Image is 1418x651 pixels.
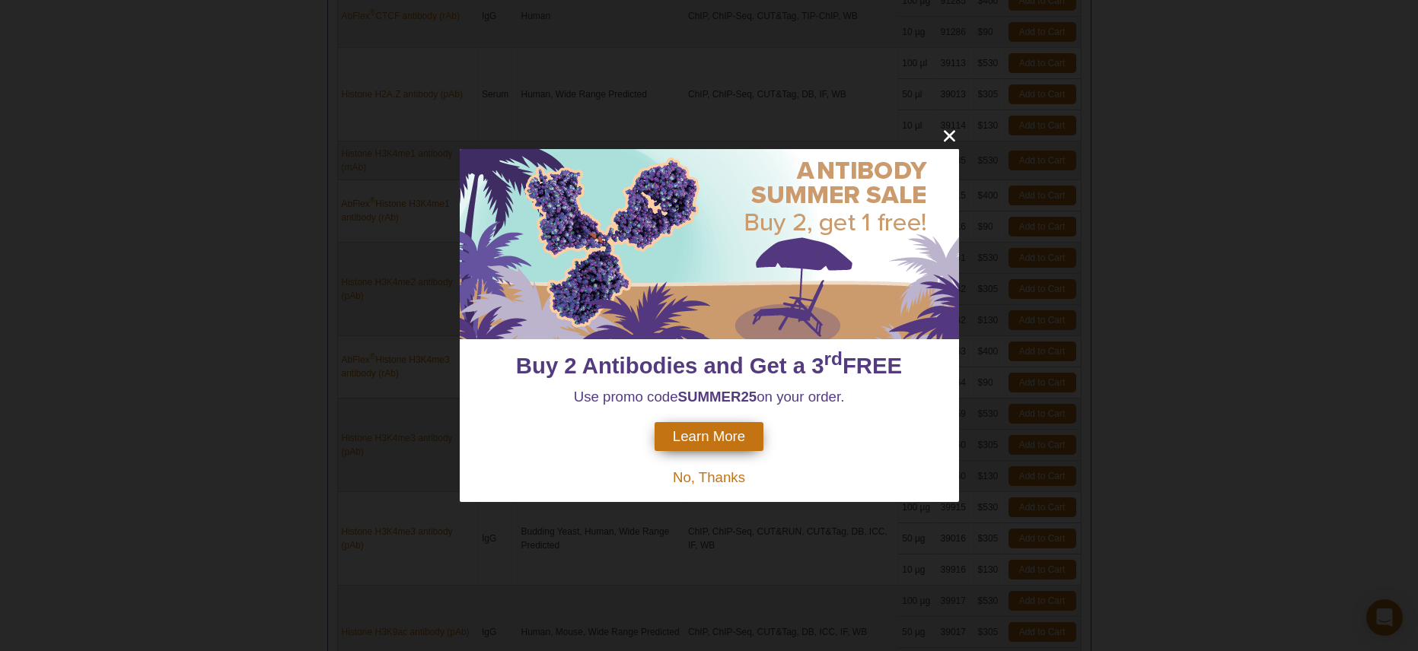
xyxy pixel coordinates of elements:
[678,389,757,405] strong: SUMMER25
[673,428,745,445] span: Learn More
[516,353,902,378] span: Buy 2 Antibodies and Get a 3 FREE
[940,126,959,145] button: close
[673,469,745,485] span: No, Thanks
[824,348,843,369] sup: rd
[574,389,845,405] span: Use promo code on your order.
